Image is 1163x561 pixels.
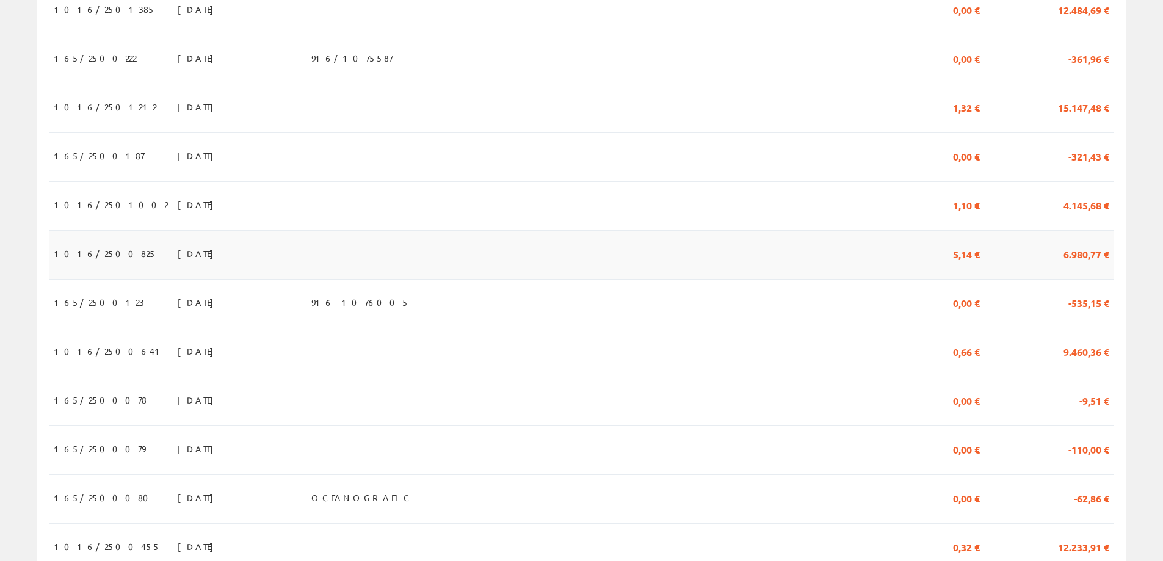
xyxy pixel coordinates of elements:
[1063,243,1109,264] span: 6.980,77 €
[953,341,980,361] span: 0,66 €
[178,48,220,68] span: [DATE]
[1074,487,1109,508] span: -62,86 €
[54,438,145,459] span: 165/2500079
[54,194,168,215] span: 1016/2501002
[1058,536,1109,557] span: 12.233,91 €
[178,194,220,215] span: [DATE]
[953,389,980,410] span: 0,00 €
[54,243,157,264] span: 1016/2500825
[1068,438,1109,459] span: -110,00 €
[953,292,980,313] span: 0,00 €
[54,536,161,557] span: 1016/2500455
[54,341,165,361] span: 1016/2500641
[54,389,147,410] span: 165/2500078
[311,487,412,508] span: OCEANOGRAFIC
[54,487,156,508] span: 165/2500080
[953,194,980,215] span: 1,10 €
[311,292,410,313] span: 916 1076005
[1068,145,1109,166] span: -321,43 €
[953,145,980,166] span: 0,00 €
[953,48,980,68] span: 0,00 €
[54,145,144,166] span: 165/2500187
[953,487,980,508] span: 0,00 €
[953,536,980,557] span: 0,32 €
[178,487,220,508] span: [DATE]
[178,389,220,410] span: [DATE]
[311,48,393,68] span: 916/1075587
[54,96,156,117] span: 1016/2501212
[1068,292,1109,313] span: -535,15 €
[178,145,220,166] span: [DATE]
[953,243,980,264] span: 5,14 €
[178,341,220,361] span: [DATE]
[1063,194,1109,215] span: 4.145,68 €
[54,48,136,68] span: 165/2500222
[1063,341,1109,361] span: 9.460,36 €
[953,96,980,117] span: 1,32 €
[54,292,144,313] span: 165/2500123
[1058,96,1109,117] span: 15.147,48 €
[953,438,980,459] span: 0,00 €
[178,96,220,117] span: [DATE]
[178,536,220,557] span: [DATE]
[1079,389,1109,410] span: -9,51 €
[1068,48,1109,68] span: -361,96 €
[178,243,220,264] span: [DATE]
[178,438,220,459] span: [DATE]
[178,292,220,313] span: [DATE]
